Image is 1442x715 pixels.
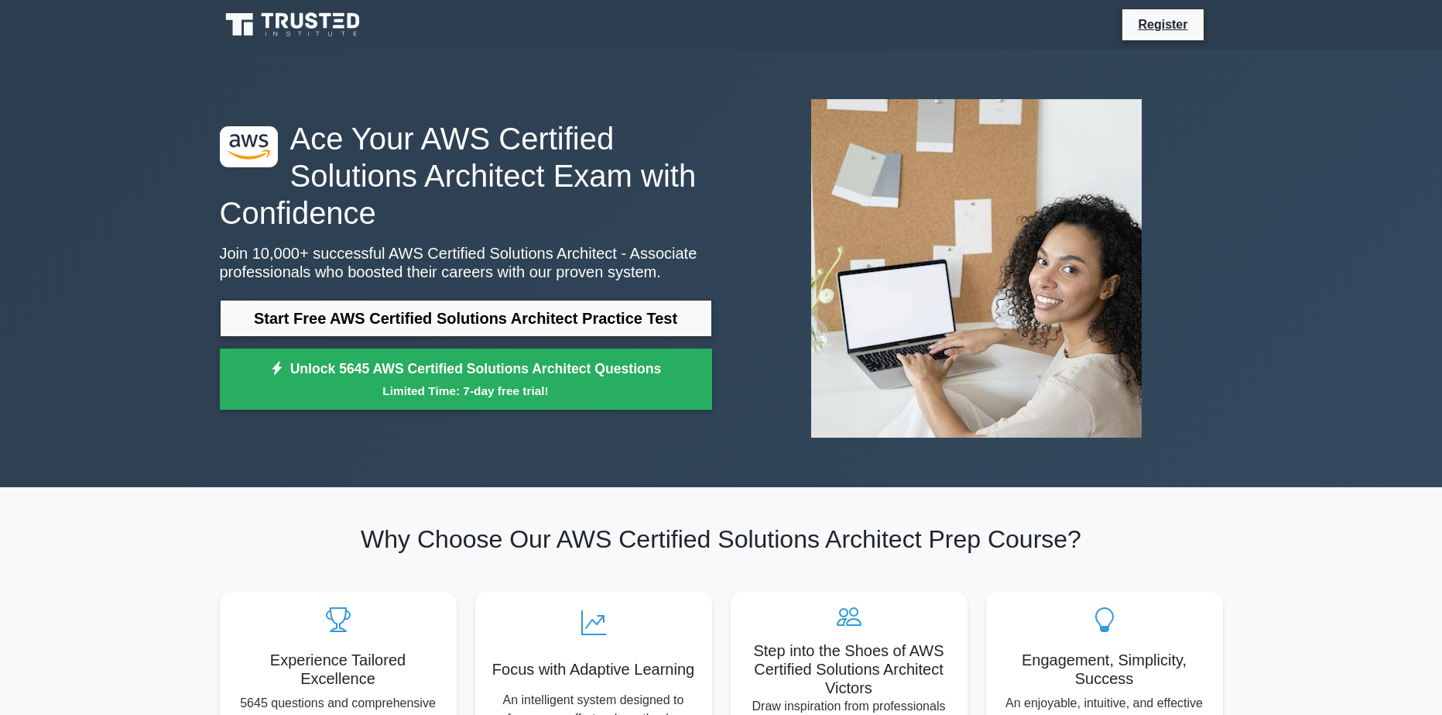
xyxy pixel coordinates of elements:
a: Start Free AWS Certified Solutions Architect Practice Test [220,300,712,337]
h1: Ace Your AWS Certified Solutions Architect Exam with Confidence [220,120,712,232]
a: Unlock 5645 AWS Certified Solutions Architect QuestionsLimited Time: 7-day free trial! [220,349,712,411]
h2: Why Choose Our AWS Certified Solutions Architect Prep Course? [220,524,1223,554]
small: Limited Time: 7-day free trial! [239,382,693,400]
a: Register [1129,15,1197,34]
h5: Experience Tailored Excellence [232,651,444,688]
h5: Step into the Shoes of AWS Certified Solutions Architect Victors [743,641,955,697]
h5: Focus with Adaptive Learning [488,660,700,679]
h5: Engagement, Simplicity, Success [998,651,1211,688]
p: Join 10,000+ successful AWS Certified Solutions Architect - Associate professionals who boosted t... [220,244,712,281]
